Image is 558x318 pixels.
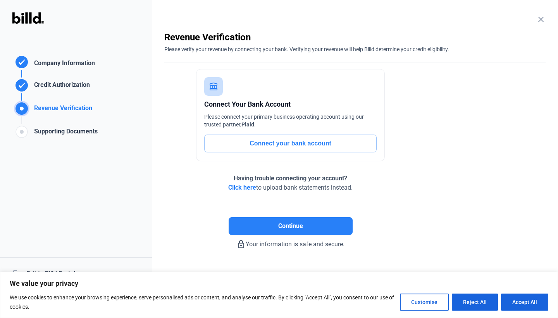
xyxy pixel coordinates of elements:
[204,135,377,152] button: Connect your bank account
[10,279,548,288] p: We value your privacy
[12,12,44,24] img: Billd Logo
[501,294,548,311] button: Accept All
[228,184,256,191] span: Click here
[536,15,546,24] mat-icon: close
[229,217,353,235] button: Continue
[164,235,417,249] div: Your information is safe and secure.
[234,175,347,182] span: Having trouble connecting your account?
[204,99,377,110] div: Connect Your Bank Account
[31,104,92,116] div: Revenue Verification
[10,293,394,311] p: We use cookies to enhance your browsing experience, serve personalised ads or content, and analys...
[164,43,546,53] div: Please verify your revenue by connecting your bank. Verifying your revenue will help Billd determ...
[228,174,353,192] div: to upload bank statements instead.
[12,269,20,277] mat-icon: logout
[164,31,546,43] div: Revenue Verification
[278,221,303,231] span: Continue
[31,80,90,93] div: Credit Authorization
[400,294,449,311] button: Customise
[31,127,98,140] div: Supporting Documents
[452,294,498,311] button: Reject All
[241,121,254,128] span: Plaid
[204,113,377,128] div: Please connect your primary business operating account using our trusted partner, .
[236,240,246,249] mat-icon: lock_outline
[31,59,95,70] div: Company Information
